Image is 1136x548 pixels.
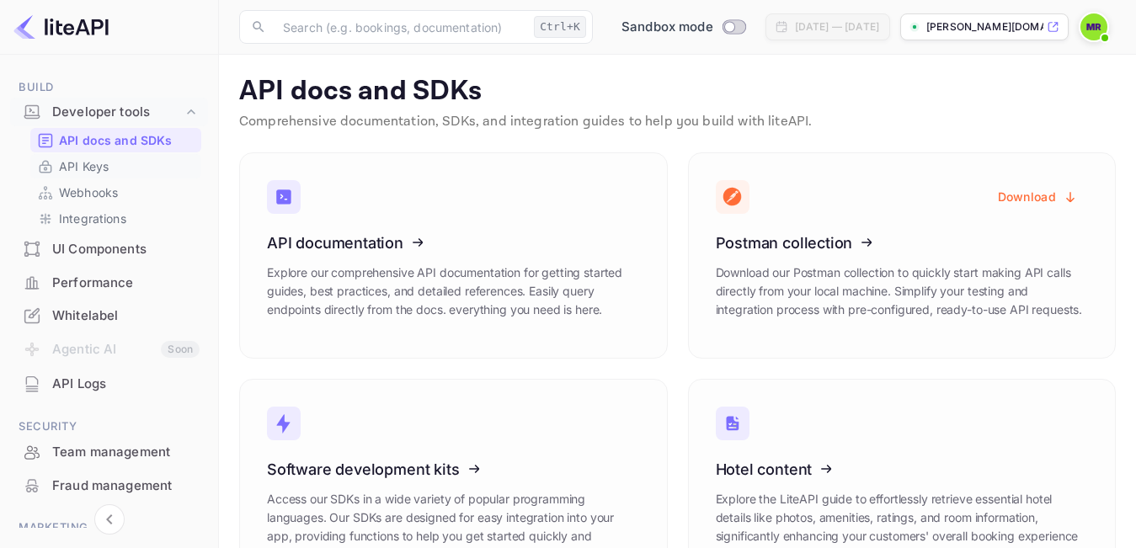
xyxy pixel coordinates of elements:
p: [PERSON_NAME][DOMAIN_NAME]... [926,19,1043,35]
p: Webhooks [59,184,118,201]
span: Sandbox mode [621,18,713,37]
div: Whitelabel [52,306,200,326]
span: Security [10,418,208,436]
h3: API documentation [267,234,640,252]
div: [DATE] — [DATE] [795,19,879,35]
div: Team management [52,443,200,462]
span: Marketing [10,519,208,537]
img: Moshood Rafiu [1080,13,1107,40]
h3: Postman collection [716,234,1089,252]
p: Integrations [59,210,126,227]
h3: Software development kits [267,460,640,478]
input: Search (e.g. bookings, documentation) [273,10,527,44]
div: Performance [10,267,208,300]
img: LiteAPI logo [13,13,109,40]
div: API Logs [52,375,200,394]
div: Fraud management [10,470,208,503]
div: API Keys [30,154,201,178]
div: Fraud management [52,476,200,496]
div: Webhooks [30,180,201,205]
a: Performance [10,267,208,298]
div: Developer tools [10,98,208,127]
div: Whitelabel [10,300,208,333]
a: Fraud management [10,470,208,501]
div: Developer tools [52,103,183,122]
p: Download our Postman collection to quickly start making API calls directly from your local machin... [716,263,1089,319]
div: Team management [10,436,208,469]
a: API documentationExplore our comprehensive API documentation for getting started guides, best pra... [239,152,668,359]
div: API docs and SDKs [30,128,201,152]
a: UI Components [10,233,208,264]
a: API Keys [37,157,195,175]
div: API Logs [10,368,208,401]
p: API Keys [59,157,109,175]
div: Ctrl+K [534,16,586,38]
button: Download [988,180,1088,213]
div: UI Components [52,240,200,259]
a: Webhooks [37,184,195,201]
div: Switch to Production mode [615,18,752,37]
div: UI Components [10,233,208,266]
p: Explore our comprehensive API documentation for getting started guides, best practices, and detai... [267,263,640,319]
a: Integrations [37,210,195,227]
div: Performance [52,274,200,293]
h3: Hotel content [716,460,1089,478]
span: Build [10,78,208,97]
a: Team management [10,436,208,467]
p: API docs and SDKs [239,75,1116,109]
button: Collapse navigation [94,504,125,535]
div: Integrations [30,206,201,231]
p: API docs and SDKs [59,131,173,149]
a: Whitelabel [10,300,208,331]
p: Comprehensive documentation, SDKs, and integration guides to help you build with liteAPI. [239,112,1116,132]
a: API docs and SDKs [37,131,195,149]
a: API Logs [10,368,208,399]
